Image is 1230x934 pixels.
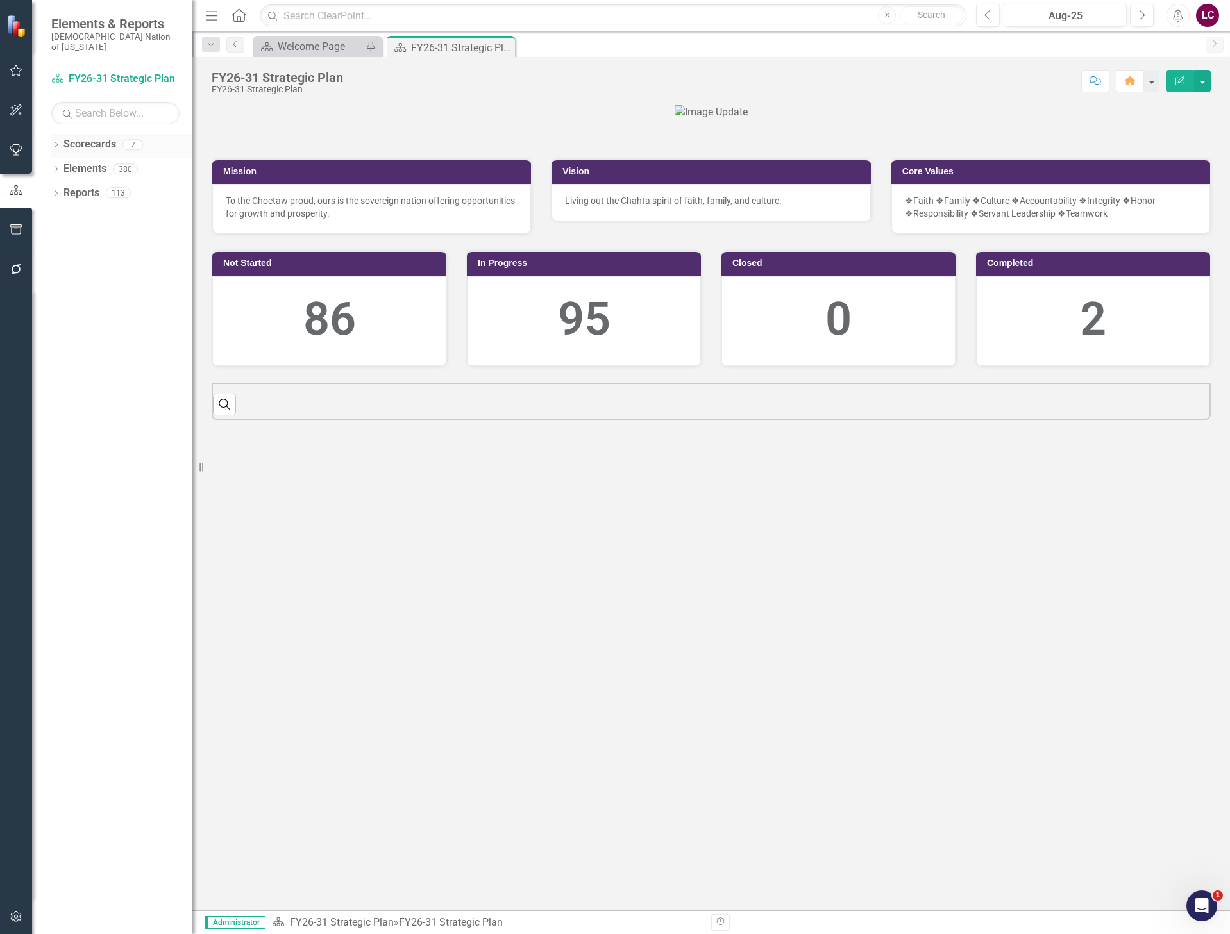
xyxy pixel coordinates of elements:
[918,10,945,20] span: Search
[63,162,106,176] a: Elements
[51,72,180,87] a: FY26-31 Strategic Plan
[732,258,949,268] h3: Closed
[899,6,963,24] button: Search
[735,287,942,353] div: 0
[257,38,362,54] a: Welcome Page
[63,137,116,152] a: Scorecards
[63,186,99,201] a: Reports
[1213,890,1223,901] span: 1
[223,258,440,268] h3: Not Started
[905,194,1197,220] p: ❖Faith ❖Family ❖Culture ❖Accountability ❖Integrity ❖Honor ❖Responsibility ❖Servant Leadership ❖Te...
[226,287,433,353] div: 86
[223,167,525,176] h3: Mission
[1196,4,1219,27] button: LC
[205,916,265,929] span: Administrator
[122,139,143,150] div: 7
[51,31,180,53] small: [DEMOGRAPHIC_DATA] Nation of [US_STATE]
[987,258,1204,268] h3: Completed
[675,105,748,120] img: Image Update
[399,916,503,928] div: FY26-31 Strategic Plan
[113,163,138,174] div: 380
[6,14,29,37] img: ClearPoint Strategy
[411,40,512,56] div: FY26-31 Strategic Plan
[106,188,131,199] div: 113
[902,167,1204,176] h3: Core Values
[226,196,515,219] span: To the Choctaw proud, ours is the sovereign nation offering opportunities for growth and prosperity.
[272,915,702,930] div: »
[51,102,180,124] input: Search Below...
[212,71,343,85] div: FY26-31 Strategic Plan
[290,916,394,928] a: FY26-31 Strategic Plan
[1008,8,1122,24] div: Aug-25
[51,16,180,31] span: Elements & Reports
[478,258,695,268] h3: In Progress
[565,196,782,206] span: Living out the Chahta spirit of faith, family, and culture.
[1004,4,1127,27] button: Aug-25
[212,85,343,94] div: FY26-31 Strategic Plan
[562,167,864,176] h3: Vision
[260,4,966,27] input: Search ClearPoint...
[990,287,1197,353] div: 2
[480,287,687,353] div: 95
[1186,890,1217,921] iframe: Intercom live chat
[278,38,362,54] div: Welcome Page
